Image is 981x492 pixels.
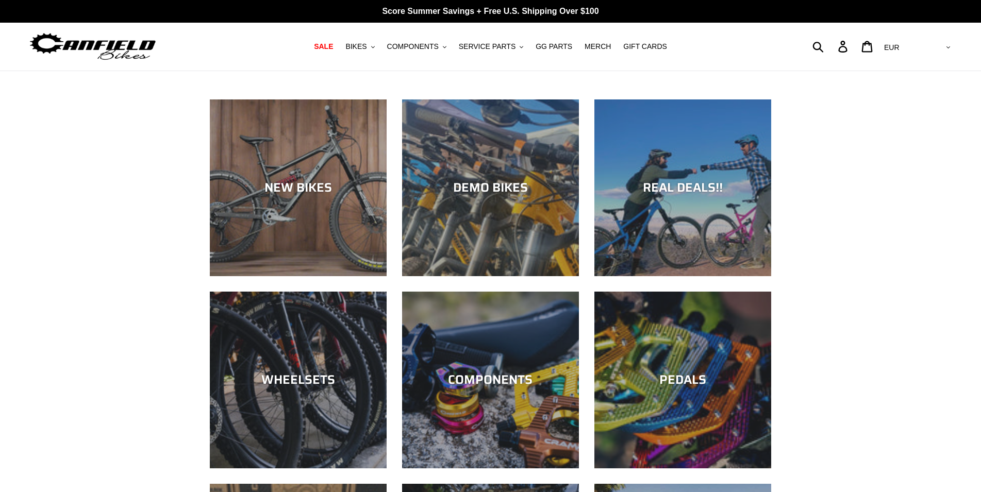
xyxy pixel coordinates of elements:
a: MERCH [579,40,616,54]
span: SERVICE PARTS [459,42,516,51]
a: NEW BIKES [210,99,387,276]
div: NEW BIKES [210,180,387,195]
div: DEMO BIKES [402,180,579,195]
div: WHEELSETS [210,372,387,387]
a: SALE [309,40,338,54]
button: COMPONENTS [382,40,452,54]
a: GG PARTS [530,40,577,54]
span: GG PARTS [536,42,572,51]
a: GIFT CARDS [618,40,672,54]
span: GIFT CARDS [623,42,667,51]
img: Canfield Bikes [28,30,157,63]
input: Search [818,35,844,58]
a: PEDALS [594,292,771,468]
a: REAL DEALS!! [594,99,771,276]
button: SERVICE PARTS [454,40,528,54]
a: DEMO BIKES [402,99,579,276]
span: BIKES [345,42,367,51]
a: COMPONENTS [402,292,579,468]
span: MERCH [585,42,611,51]
a: WHEELSETS [210,292,387,468]
span: COMPONENTS [387,42,439,51]
div: COMPONENTS [402,372,579,387]
span: SALE [314,42,333,51]
button: BIKES [340,40,379,54]
div: PEDALS [594,372,771,387]
div: REAL DEALS!! [594,180,771,195]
